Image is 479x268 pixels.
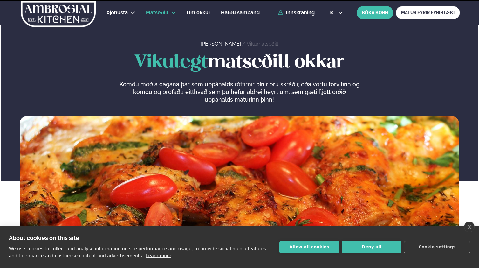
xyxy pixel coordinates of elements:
[20,53,459,73] h1: matseðill okkar
[146,9,168,17] a: Matseðill
[221,10,260,16] span: Hafðu samband
[329,10,335,15] span: is
[119,81,359,103] p: Komdu með á dagana þar sem uppáhalds réttirnir þínir eru skráðir, eða vertu forvitinn og komdu og...
[357,6,393,19] button: BÓKA BORÐ
[242,41,247,47] span: /
[464,222,475,232] a: close
[278,10,315,16] a: Innskráning
[404,241,470,253] button: Cookie settings
[106,10,128,16] span: Þjónusta
[9,246,266,258] p: We use cookies to collect and analyse information on site performance and usage, to provide socia...
[279,241,339,253] button: Allow all cookies
[247,41,278,47] a: Vikumatseðill
[187,10,210,16] span: Um okkur
[146,253,171,258] a: Learn more
[9,235,79,241] strong: About cookies on this site
[106,9,128,17] a: Þjónusta
[221,9,260,17] a: Hafðu samband
[342,241,401,253] button: Deny all
[201,41,241,47] a: [PERSON_NAME]
[146,10,168,16] span: Matseðill
[396,6,460,19] a: MATUR FYRIR FYRIRTÆKI
[324,10,348,15] button: is
[134,54,208,71] span: Vikulegt
[187,9,210,17] a: Um okkur
[20,1,96,27] img: logo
